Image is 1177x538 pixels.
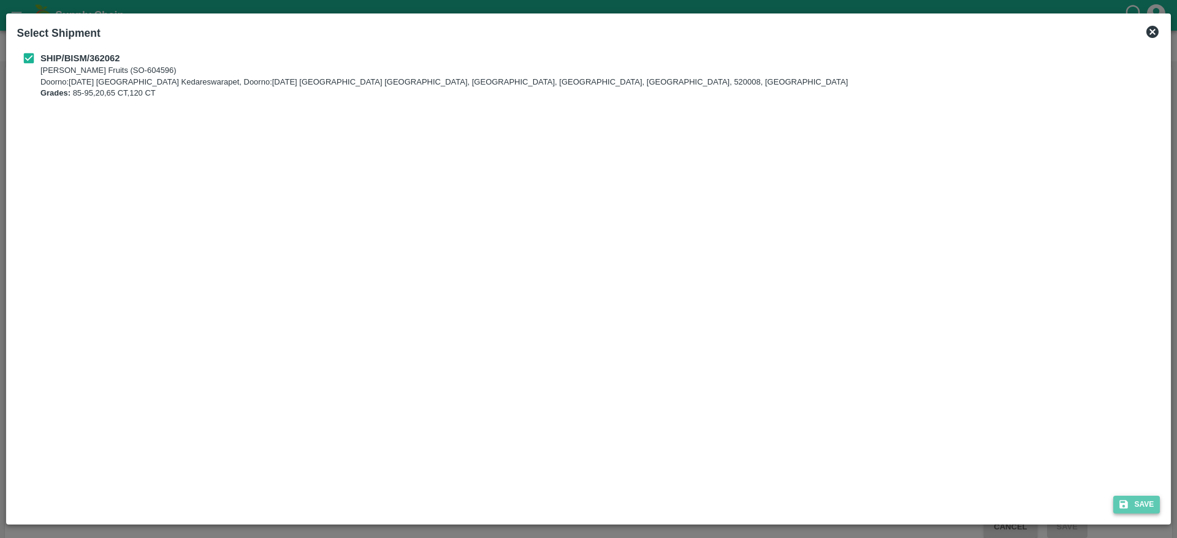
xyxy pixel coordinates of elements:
button: Save [1113,496,1160,513]
b: Select Shipment [17,27,101,39]
b: Grades: [40,88,70,97]
p: [PERSON_NAME] Fruits (SO-604596) [40,65,848,77]
b: SHIP/BISM/362062 [40,53,120,63]
p: Doorno:[DATE] [GEOGRAPHIC_DATA] Kedareswarapet, Doorno:[DATE] [GEOGRAPHIC_DATA] [GEOGRAPHIC_DATA]... [40,77,848,88]
p: 85-95,20,65 CT,120 CT [40,88,848,99]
